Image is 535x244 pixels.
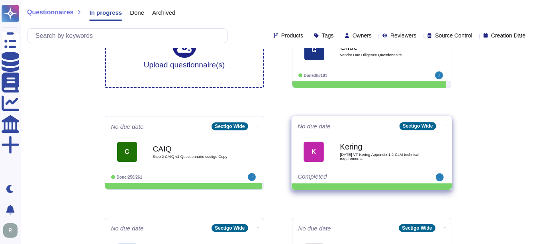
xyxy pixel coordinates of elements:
span: Step 2 CAIQ v4 Questionnaire sectigo Copy [153,155,233,159]
span: Reviewers [390,33,416,38]
span: Done: 98/101 [304,73,327,78]
div: K [304,142,324,162]
span: Creation Date [491,33,525,38]
div: Sectigo Wide [212,224,248,232]
span: Owners [353,33,372,38]
span: Source Control [435,33,472,38]
div: Sectigo Wide [399,224,435,232]
span: In progress [89,10,122,16]
div: G [304,40,324,60]
button: user [2,222,23,239]
div: C [117,142,137,162]
span: No due date [298,225,331,231]
span: No due date [298,123,331,129]
span: Done [130,10,144,16]
img: user [3,223,18,238]
span: Tags [322,33,334,38]
div: Completed [298,173,396,181]
span: Done: 258/261 [117,175,143,179]
div: Upload questionnaire(s) [144,34,225,69]
span: [DATE] VF Kering Appendix 1.2 CLM technical requirements [340,153,420,160]
b: CAIQ [153,145,233,153]
img: user [435,173,443,181]
input: Search by keywords [31,29,227,43]
img: user [435,71,443,79]
span: No due date [111,124,144,130]
div: Sectigo Wide [399,122,436,130]
div: Sectigo Wide [212,122,248,130]
span: Products [281,33,303,38]
b: Kering [340,143,420,151]
span: Vendor Due Diligence Questionnaire [340,53,420,57]
b: Glide [340,43,420,51]
span: No due date [111,225,144,231]
span: Questionnaires [27,9,73,16]
span: Archived [152,10,175,16]
img: user [248,173,256,181]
